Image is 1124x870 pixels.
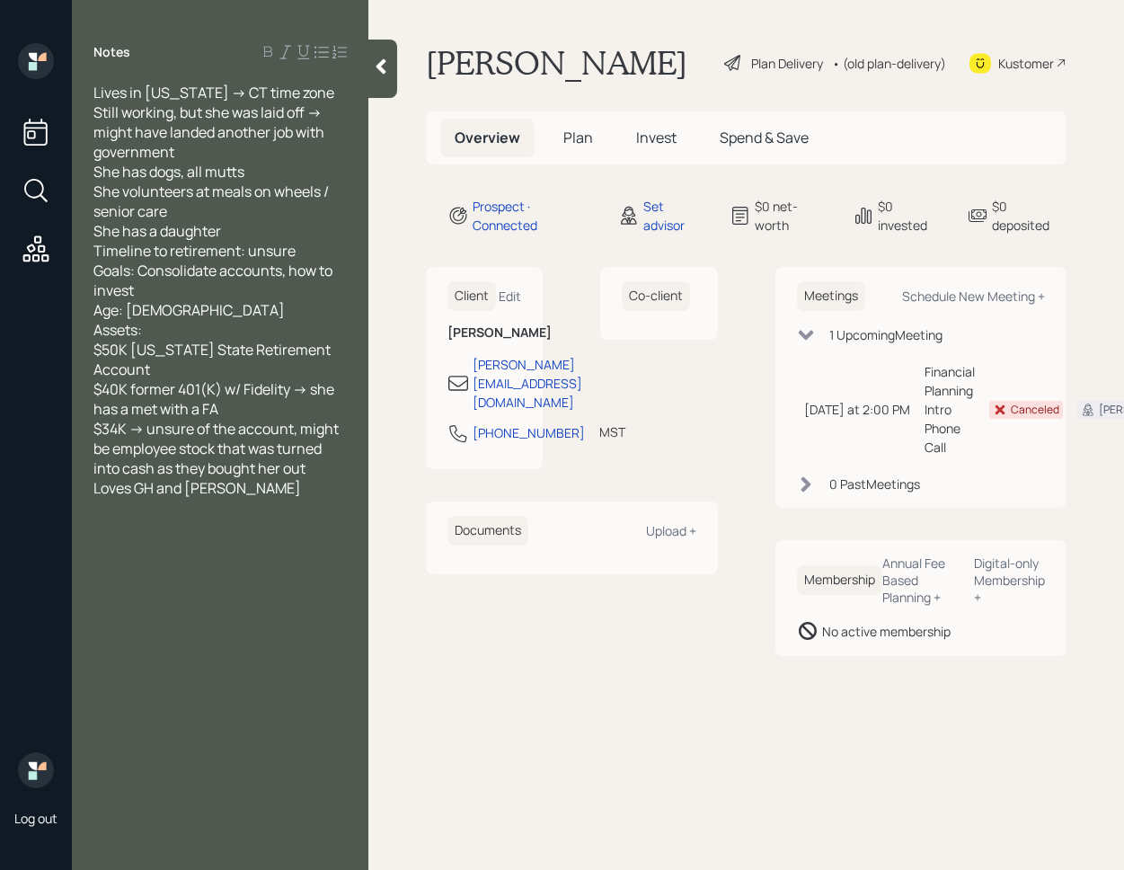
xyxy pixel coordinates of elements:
h6: [PERSON_NAME] [447,325,521,341]
div: Canceled [1011,402,1059,418]
span: Invest [636,128,677,147]
span: Loves GH and [PERSON_NAME] [93,478,301,498]
div: Kustomer [998,54,1054,73]
div: MST [599,422,625,441]
span: Spend & Save [720,128,809,147]
div: Upload + [646,522,696,539]
h1: [PERSON_NAME] [426,43,687,83]
span: Plan [563,128,593,147]
h6: Membership [797,565,882,595]
div: [DATE] at 2:00 PM [804,400,910,419]
div: Log out [14,810,58,827]
div: $0 deposited [992,197,1066,235]
div: Annual Fee Based Planning + [882,555,960,606]
h6: Documents [447,516,528,546]
div: No active membership [822,622,951,641]
div: Financial Planning Intro Phone Call [925,362,975,457]
span: Overview [455,128,520,147]
div: Plan Delivery [751,54,823,73]
div: Digital-only Membership + [974,555,1045,606]
div: Schedule New Meeting + [902,288,1045,305]
h6: Client [447,281,496,311]
div: Edit [499,288,521,305]
div: • (old plan-delivery) [832,54,946,73]
img: retirable_logo.png [18,752,54,788]
h6: Meetings [797,281,865,311]
div: [PHONE_NUMBER] [473,423,585,442]
div: 0 Past Meeting s [829,475,920,493]
div: [PERSON_NAME][EMAIL_ADDRESS][DOMAIN_NAME] [473,355,582,412]
div: 1 Upcoming Meeting [829,325,943,344]
div: Prospect · Connected [473,197,597,235]
div: $0 invested [878,197,944,235]
div: Set advisor [643,197,708,235]
h6: Co-client [622,281,690,311]
div: $0 net-worth [755,197,831,235]
label: Notes [93,43,130,61]
span: Lives in [US_STATE] -> CT time zone Still working, but she was laid off -> might have landed anot... [93,83,341,478]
